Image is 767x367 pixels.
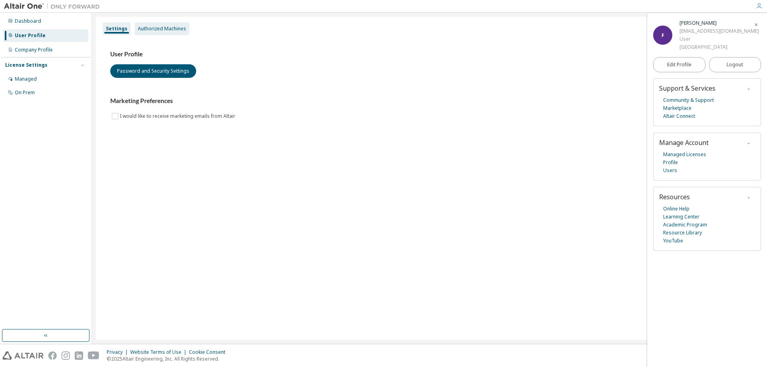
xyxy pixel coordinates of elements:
[663,96,714,104] a: Community & Support
[680,19,759,27] div: Filip Anton
[15,32,46,39] div: User Profile
[663,237,683,245] a: YouTube
[62,351,70,360] img: instagram.svg
[659,192,690,201] span: Resources
[15,89,35,96] div: On Prem
[663,159,678,167] a: Profile
[663,229,702,237] a: Resource Library
[663,221,707,229] a: Academic Program
[727,61,743,69] span: Logout
[2,351,44,360] img: altair_logo.svg
[680,27,759,35] div: [EMAIL_ADDRESS][DOMAIN_NAME]
[663,205,690,213] a: Online Help
[107,349,130,355] div: Privacy
[15,76,37,82] div: Managed
[110,64,196,78] button: Password and Security Settings
[663,167,677,175] a: Users
[680,35,759,43] div: User
[110,97,749,105] h3: Marketing Preferences
[107,355,230,362] p: © 2025 Altair Engineering, Inc. All Rights Reserved.
[659,138,709,147] span: Manage Account
[663,104,691,112] a: Marketplace
[659,84,715,93] span: Support & Services
[15,47,53,53] div: Company Profile
[15,18,41,24] div: Dashboard
[130,349,189,355] div: Website Terms of Use
[653,57,705,72] a: Edit Profile
[48,351,57,360] img: facebook.svg
[5,62,48,68] div: License Settings
[709,57,761,72] button: Logout
[75,351,83,360] img: linkedin.svg
[663,213,699,221] a: Learning Center
[110,50,749,58] h3: User Profile
[4,2,104,10] img: Altair One
[106,26,127,32] div: Settings
[680,43,759,51] div: [GEOGRAPHIC_DATA]
[662,32,664,39] span: F
[663,151,706,159] a: Managed Licenses
[663,112,695,120] a: Altair Connect
[88,351,99,360] img: youtube.svg
[667,61,691,68] span: Edit Profile
[120,111,237,121] label: I would like to receive marketing emails from Altair
[138,26,186,32] div: Authorized Machines
[189,349,230,355] div: Cookie Consent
